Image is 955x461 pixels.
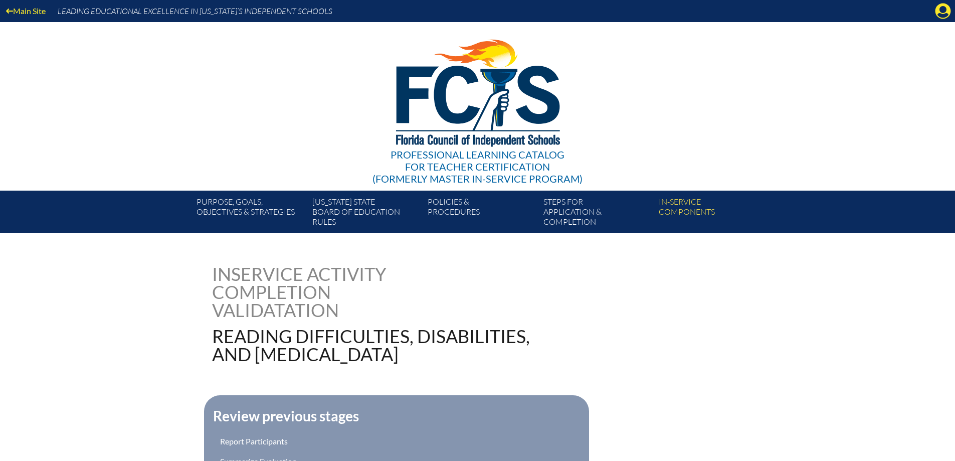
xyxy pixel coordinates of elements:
a: Purpose, goals,objectives & strategies [193,195,308,233]
h1: Reading Difficulties, Disabilities, and [MEDICAL_DATA] [212,327,541,363]
span: for Teacher Certification [405,161,550,173]
a: Main Site [2,4,50,18]
svg: Manage account [935,3,951,19]
a: Steps forapplication & completion [539,195,655,233]
img: FCISlogo221.eps [374,22,581,159]
h1: Inservice Activity Completion Validatation [212,265,414,319]
a: Report Participants [220,436,288,446]
a: Professional Learning Catalog for Teacher Certification(formerly Master In-service Program) [368,20,587,187]
legend: Review previous stages [212,407,360,424]
a: [US_STATE] StateBoard of Education rules [308,195,424,233]
div: Professional Learning Catalog (formerly Master In-service Program) [372,148,583,185]
a: In-servicecomponents [655,195,770,233]
a: Policies &Procedures [424,195,539,233]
